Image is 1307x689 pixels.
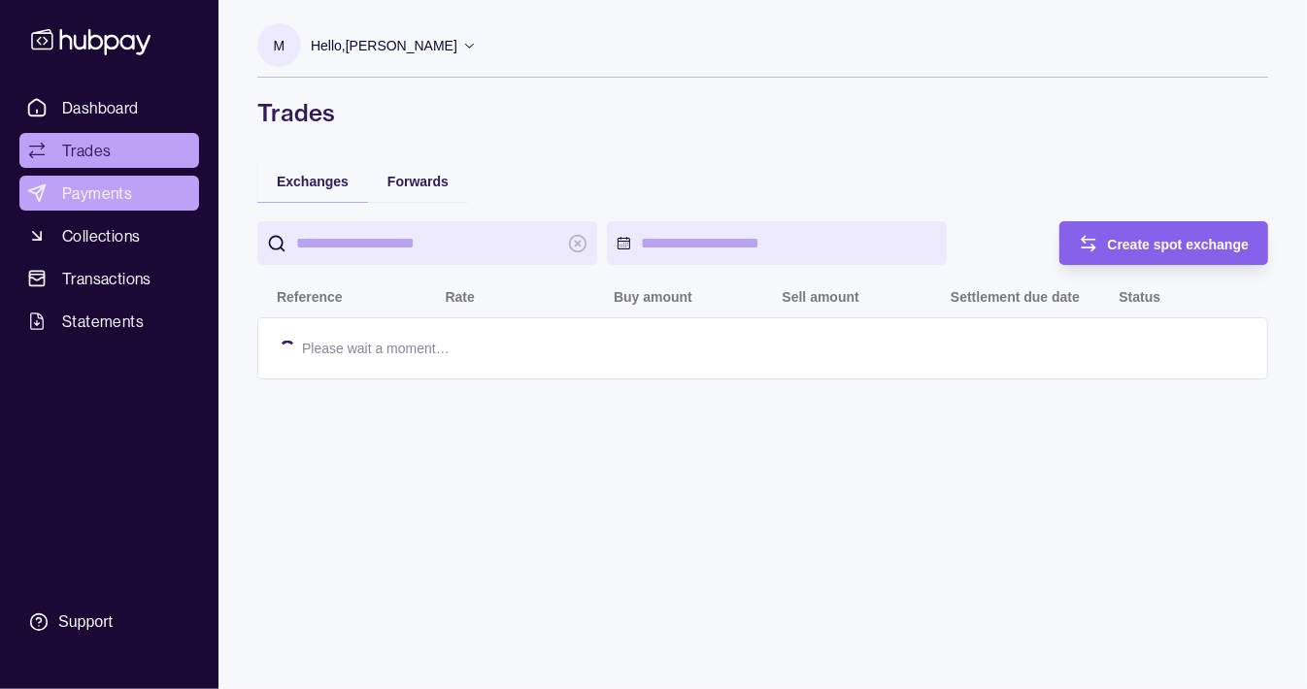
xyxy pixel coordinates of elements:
[62,139,111,162] span: Trades
[296,221,558,265] input: search
[62,310,144,333] span: Statements
[1120,289,1161,305] p: Status
[19,218,199,253] a: Collections
[62,181,132,205] span: Payments
[277,289,343,305] p: Reference
[62,96,139,119] span: Dashboard
[951,289,1080,305] p: Settlement due date
[311,35,457,56] p: Hello, [PERSON_NAME]
[274,35,285,56] p: M
[19,90,199,125] a: Dashboard
[58,611,113,633] div: Support
[1108,237,1250,252] span: Create spot exchange
[783,289,859,305] p: Sell amount
[62,267,151,290] span: Transactions
[257,97,1268,128] h1: Trades
[1059,221,1269,265] button: Create spot exchange
[19,261,199,296] a: Transactions
[446,289,475,305] p: Rate
[277,174,349,189] span: Exchanges
[387,174,449,189] span: Forwards
[62,224,140,247] span: Collections
[614,289,692,305] p: Buy amount
[19,133,199,168] a: Trades
[19,602,199,642] a: Support
[19,176,199,211] a: Payments
[19,304,199,339] a: Statements
[302,338,450,359] p: Please wait a moment…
